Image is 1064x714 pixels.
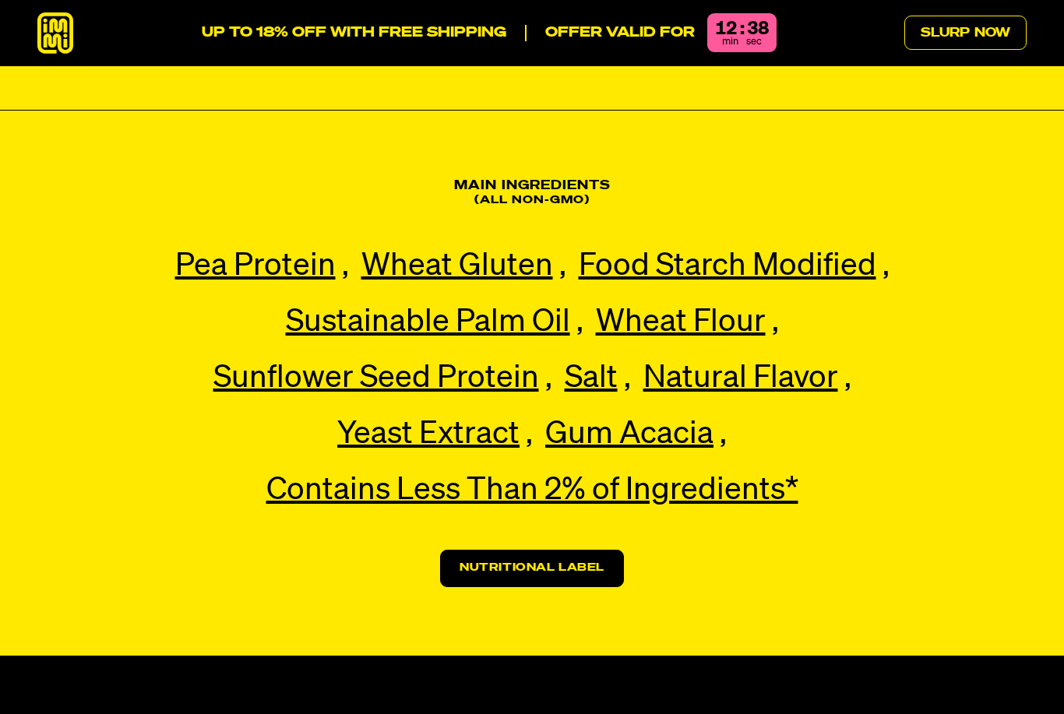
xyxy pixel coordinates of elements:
[361,251,553,282] span: Wheat Gluten
[337,419,520,450] span: Yeast Extract
[722,37,738,47] span: min
[474,195,590,206] small: (All non-gmo)
[266,475,798,506] span: Contains Less Than 2% of Ingredients*
[715,19,737,38] div: 12
[740,19,744,38] div: :
[202,25,506,42] p: UP TO 18% OFF WITH FREE SHIPPING
[545,419,713,450] span: Gum Acacia
[8,642,146,706] iframe: Marketing Popup
[643,363,838,394] span: Natural Flavor
[746,37,762,47] span: sec
[565,363,618,394] span: Salt
[596,307,766,338] span: Wheat Flour
[175,251,336,282] span: Pea Protein
[213,363,539,394] span: Sunflower Seed Protein
[747,19,769,38] div: 38
[525,25,695,42] p: Offer valid for
[440,550,624,587] a: Nutritional Label
[904,16,1027,50] a: Slurp Now
[579,251,876,282] span: Food Starch Modified
[286,307,570,338] span: Sustainable Palm Oil
[141,179,923,207] h2: Main Ingredients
